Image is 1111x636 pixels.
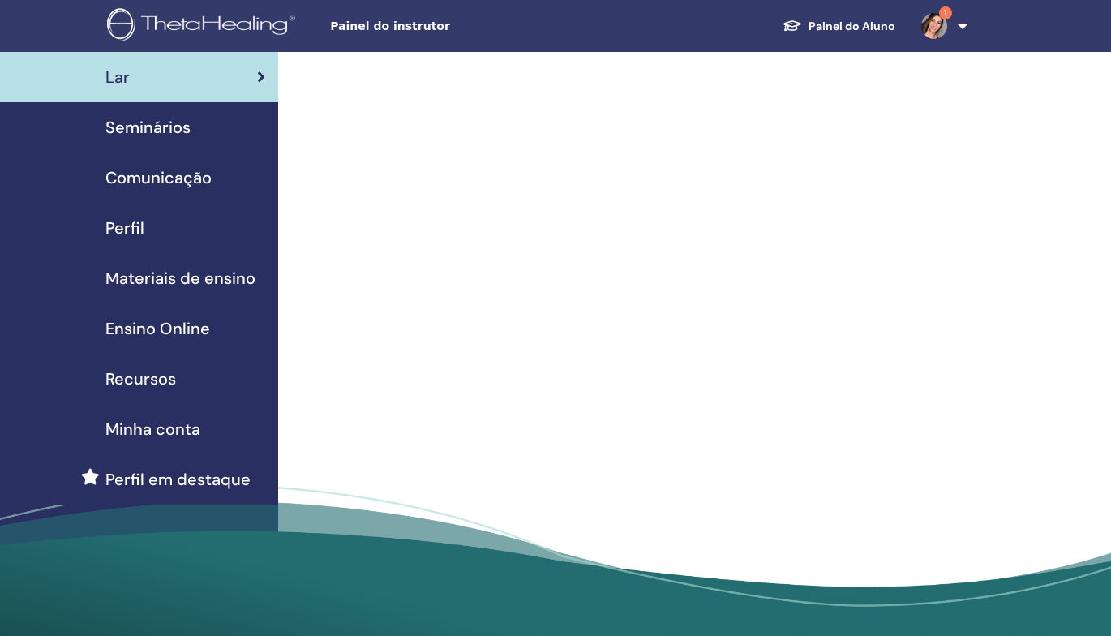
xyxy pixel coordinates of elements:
[105,417,200,441] span: Minha conta
[105,65,130,89] span: Lar
[105,467,251,492] span: Perfil em destaque
[105,216,144,240] span: Perfil
[107,8,301,45] img: logo.png
[105,316,210,341] span: Ensino Online
[939,6,952,19] span: 1
[770,11,908,41] a: Painel do Aluno
[105,165,212,190] span: Comunicação
[105,367,176,391] span: Recursos
[105,115,191,140] span: Seminários
[921,13,947,39] img: default.jpg
[330,18,573,35] span: Painel do instrutor
[105,266,255,290] span: Materiais de ensino
[783,19,802,32] img: graduation-cap-white.svg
